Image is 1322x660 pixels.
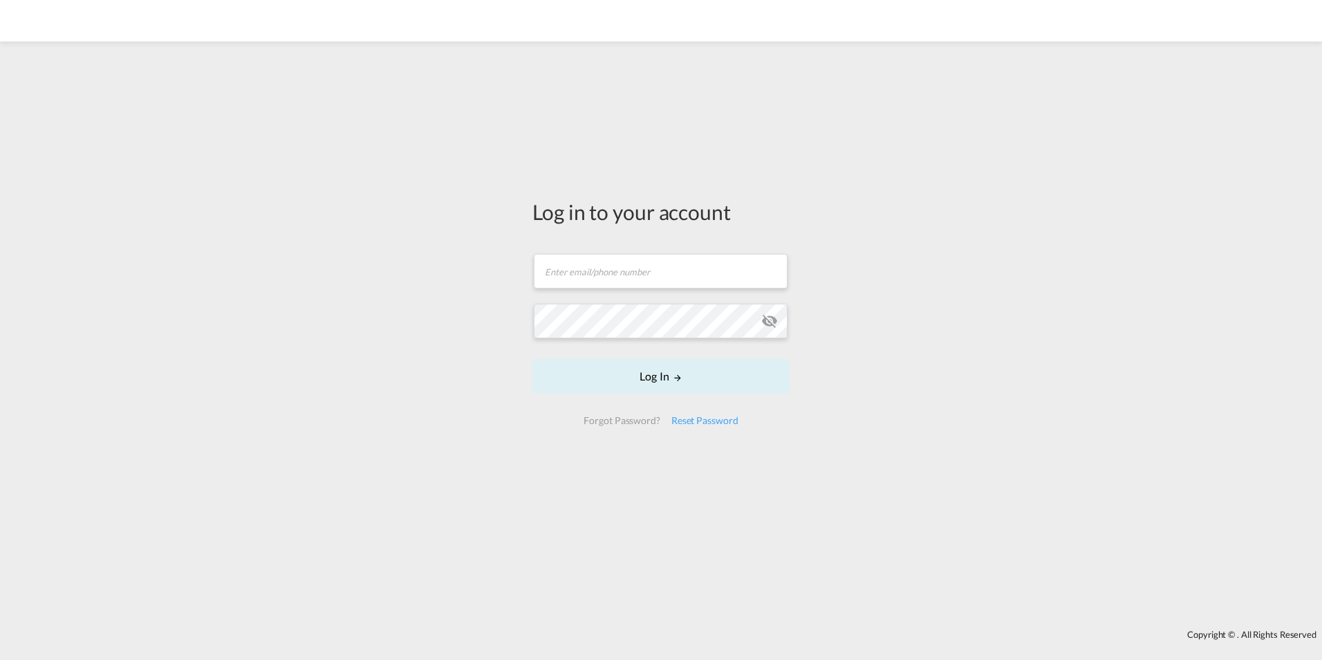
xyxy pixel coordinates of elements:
[532,197,790,226] div: Log in to your account
[578,408,665,433] div: Forgot Password?
[534,254,788,288] input: Enter email/phone number
[532,359,790,394] button: LOGIN
[761,313,778,329] md-icon: icon-eye-off
[666,408,744,433] div: Reset Password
